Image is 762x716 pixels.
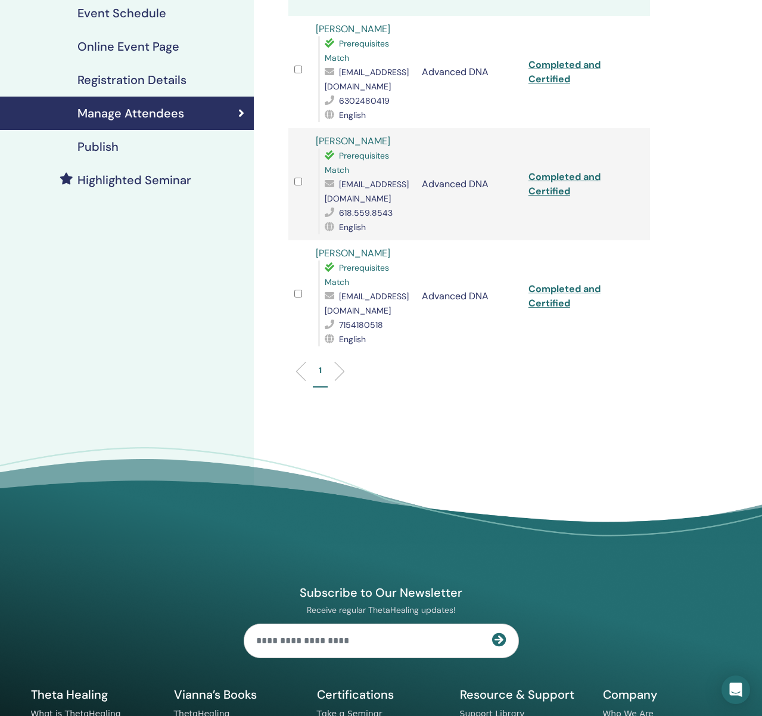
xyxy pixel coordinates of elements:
span: [EMAIL_ADDRESS][DOMAIN_NAME] [325,179,409,204]
h5: Vianna’s Books [174,687,303,702]
h4: Publish [77,140,119,154]
span: 618.559.8543 [339,207,393,218]
h5: Certifications [317,687,446,702]
h4: Online Event Page [77,39,179,54]
p: 1 [319,364,322,377]
td: Advanced DNA [416,128,522,240]
span: [EMAIL_ADDRESS][DOMAIN_NAME] [325,67,409,92]
td: Advanced DNA [416,16,522,128]
span: Prerequisites Match [325,150,389,175]
span: English [339,110,366,120]
span: English [339,334,366,345]
h4: Subscribe to Our Newsletter [244,585,519,600]
a: [PERSON_NAME] [316,135,390,147]
a: Completed and Certified [528,171,601,197]
h5: Company [603,687,732,702]
h4: Highlighted Seminar [77,173,191,187]
h5: Resource & Support [460,687,589,702]
h4: Event Schedule [77,6,166,20]
h4: Registration Details [77,73,186,87]
span: 6302480419 [339,95,390,106]
span: [EMAIL_ADDRESS][DOMAIN_NAME] [325,291,409,316]
p: Receive regular ThetaHealing updates! [244,605,519,615]
a: Completed and Certified [528,58,601,85]
span: 7154180518 [339,320,383,330]
a: Completed and Certified [528,283,601,309]
a: [PERSON_NAME] [316,247,390,259]
a: [PERSON_NAME] [316,23,390,35]
td: Advanced DNA [416,240,522,352]
span: Prerequisites Match [325,38,389,63]
div: Open Intercom Messenger [721,675,750,704]
h4: Manage Attendees [77,106,184,120]
span: Prerequisites Match [325,262,389,287]
span: English [339,222,366,233]
h5: Theta Healing [31,687,160,702]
